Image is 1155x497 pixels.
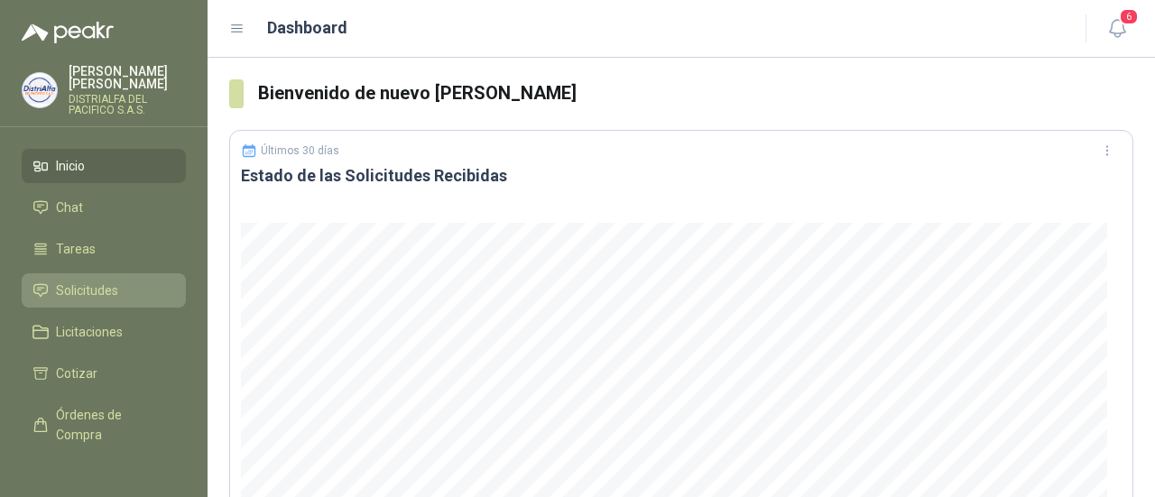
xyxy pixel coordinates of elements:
span: Inicio [56,156,85,176]
a: Licitaciones [22,315,186,349]
a: Chat [22,190,186,225]
h3: Bienvenido de nuevo [PERSON_NAME] [258,79,1134,107]
img: Company Logo [23,73,57,107]
a: Tareas [22,232,186,266]
span: Chat [56,198,83,217]
span: Tareas [56,239,96,259]
h3: Estado de las Solicitudes Recibidas [241,165,1122,187]
button: 6 [1101,13,1133,45]
a: Inicio [22,149,186,183]
span: Órdenes de Compra [56,405,169,445]
a: Órdenes de Compra [22,398,186,452]
p: DISTRIALFA DEL PACIFICO S.A.S. [69,94,186,115]
a: Cotizar [22,356,186,391]
span: Licitaciones [56,322,123,342]
a: Solicitudes [22,273,186,308]
h1: Dashboard [267,15,347,41]
span: Solicitudes [56,281,118,300]
p: [PERSON_NAME] [PERSON_NAME] [69,65,186,90]
p: Últimos 30 días [261,144,339,157]
span: 6 [1119,8,1139,25]
span: Cotizar [56,364,97,383]
img: Logo peakr [22,22,114,43]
